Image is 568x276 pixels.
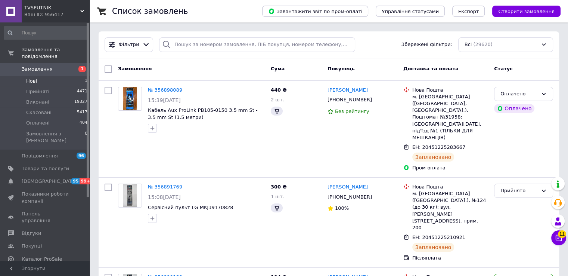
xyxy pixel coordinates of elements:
[148,194,181,200] span: 15:08[DATE]
[498,9,555,14] span: Створити замовлення
[148,97,181,103] span: 15:39[DATE]
[80,178,92,184] span: 99+
[22,230,41,237] span: Відгуки
[458,9,479,14] span: Експорт
[80,120,87,126] span: 404
[22,256,62,263] span: Каталог ProSale
[26,78,37,85] span: Нові
[328,87,368,94] a: [PERSON_NAME]
[382,9,439,14] span: Управління статусами
[271,97,284,102] span: 2 шт.
[22,178,77,185] span: [DEMOGRAPHIC_DATA]
[500,187,538,195] div: Прийнято
[271,66,285,71] span: Cума
[271,184,287,190] span: 300 ₴
[22,46,90,60] span: Замовлення та повідомлення
[328,66,355,71] span: Покупець
[112,7,188,16] h1: Список замовлень
[118,184,142,208] a: Фото товару
[262,6,368,17] button: Завантажити звіт по пром-оплаті
[412,144,465,150] span: ЕН: 20451225283667
[123,87,136,110] img: Фото товару
[22,66,53,73] span: Замовлення
[119,41,139,48] span: Фільтри
[465,41,472,48] span: Всі
[123,184,136,207] img: Фото товару
[26,99,49,105] span: Виконані
[492,6,561,17] button: Створити замовлення
[118,87,142,111] a: Фото товару
[71,178,80,184] span: 95
[77,153,86,159] span: 96
[22,211,69,224] span: Панель управління
[271,87,287,93] span: 440 ₴
[494,104,534,113] div: Оплачено
[412,93,488,141] div: м. [GEOGRAPHIC_DATA] ([GEOGRAPHIC_DATA], [GEOGRAPHIC_DATA].), Поштомат №31958: [GEOGRAPHIC_DATA][...
[77,109,87,116] span: 5417
[22,165,69,172] span: Товари та послуги
[412,255,488,261] div: Післяплата
[558,230,566,238] span: 11
[473,42,493,47] span: (29620)
[485,8,561,14] a: Створити замовлення
[376,6,445,17] button: Управління статусами
[412,165,488,171] div: Пром-оплата
[452,6,485,17] button: Експорт
[118,66,152,71] span: Замовлення
[26,88,49,95] span: Прийняті
[22,153,58,159] span: Повідомлення
[148,205,233,210] a: Сервісний пульт LG MKJ39170828
[401,41,452,48] span: Збережені фільтри:
[148,87,182,93] a: № 356898089
[500,90,538,98] div: Оплачено
[412,87,488,93] div: Нова Пошта
[22,191,69,204] span: Показники роботи компанії
[412,234,465,240] span: ЕН: 20451225210921
[159,37,355,52] input: Пошук за номером замовлення, ПІБ покупця, номером телефону, Email, номером накладної
[412,190,488,231] div: м. [GEOGRAPHIC_DATA] ([GEOGRAPHIC_DATA].), №124 (до 30 кг): вул. [PERSON_NAME][STREET_ADDRESS], п...
[551,230,566,245] button: Чат з покупцем11
[26,120,50,126] span: Оплачені
[24,11,90,18] div: Ваш ID: 956417
[412,184,488,190] div: Нова Пошта
[26,131,85,144] span: Замовлення з [PERSON_NAME]
[22,243,42,249] span: Покупці
[328,184,368,191] a: [PERSON_NAME]
[24,4,80,11] span: TVSPUTNIK
[78,66,86,72] span: 1
[335,108,369,114] span: Без рейтингу
[26,109,52,116] span: Скасовані
[4,26,88,40] input: Пошук
[268,8,362,15] span: Завантажити звіт по пром-оплаті
[148,107,258,120] a: Кабель Aux ProLink PB105-0150 3.5 mm St - 3.5 mm St (1.5 метри)
[412,243,454,252] div: Заплановано
[271,194,284,199] span: 1 шт.
[328,194,372,200] span: [PHONE_NUMBER]
[403,66,459,71] span: Доставка та оплата
[412,153,454,162] div: Заплановано
[77,88,87,95] span: 4471
[148,184,182,190] a: № 356891769
[328,97,372,102] span: [PHONE_NUMBER]
[74,99,87,105] span: 19327
[494,66,513,71] span: Статус
[85,131,87,144] span: 0
[85,78,87,85] span: 1
[335,205,349,211] span: 100%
